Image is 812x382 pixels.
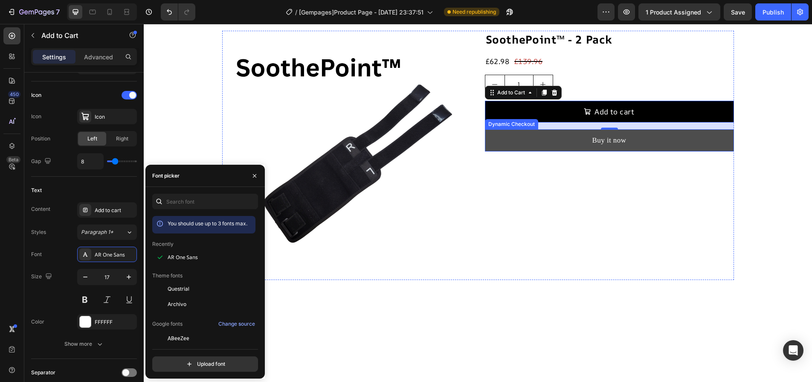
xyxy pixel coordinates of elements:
div: Position [31,135,50,143]
input: Auto [78,154,103,169]
div: Size [31,271,54,283]
button: Add to cart [341,77,590,99]
span: ABeeZee [168,335,189,342]
div: AR One Sans [95,251,135,259]
div: Show more [64,340,104,348]
div: FFFFFF [95,318,135,326]
div: Content [31,205,50,213]
div: Icon [31,91,41,99]
span: / [295,8,297,17]
input: Search font [152,194,258,209]
p: 7 [56,7,60,17]
button: Publish [755,3,791,20]
button: Change source [218,319,255,329]
p: Advanced [84,52,113,61]
button: increment [390,51,409,70]
div: Add to Cart [352,65,383,73]
button: Buy it now [341,105,590,127]
span: Archivo [168,300,186,308]
div: Change source [218,320,255,328]
div: Add to cart [95,207,135,214]
button: decrement [342,51,361,70]
span: Questrial [168,285,189,293]
button: Save [724,3,752,20]
div: Beta [6,156,20,163]
div: Font picker [152,172,180,180]
div: Publish [763,8,784,17]
div: Color [31,318,44,326]
span: AR One Sans [168,254,198,261]
div: Upload font [185,360,225,368]
iframe: To enrich screen reader interactions, please activate Accessibility in Grammarly extension settings [144,24,812,382]
span: Paragraph 1* [81,228,113,236]
div: Gap [31,156,53,167]
button: Show more [31,336,137,352]
button: 1 product assigned [638,3,720,20]
div: £62.98 [341,31,367,44]
div: Icon [31,113,41,120]
div: Undo/Redo [161,3,195,20]
p: Google fonts [152,320,183,328]
input: quantity [361,51,390,70]
p: Add to Cart [41,30,114,41]
div: Open Intercom Messenger [783,340,803,361]
div: Add to cart [451,82,491,93]
span: 1 product assigned [646,8,701,17]
span: Need republishing [452,8,496,16]
button: Paragraph 1* [77,225,137,240]
p: Recently [152,240,174,248]
span: [Gempages]Product Page - [DATE] 23:37:51 [299,8,423,17]
div: Styles [31,228,46,236]
button: 7 [3,3,64,20]
span: Left [87,135,97,143]
span: You should use up to 3 fonts max. [168,220,247,227]
p: Settings [42,52,66,61]
p: Theme fonts [152,272,183,280]
div: Font [31,251,42,258]
div: Buy it now [449,111,483,122]
div: Text [31,187,42,194]
div: 450 [8,91,20,98]
div: Icon [95,113,135,121]
div: Separator [31,369,55,376]
button: Upload font [152,356,258,372]
span: Save [731,9,745,16]
span: Right [116,135,128,143]
div: £139.96 [370,31,400,44]
div: Dynamic Checkout [343,96,393,104]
